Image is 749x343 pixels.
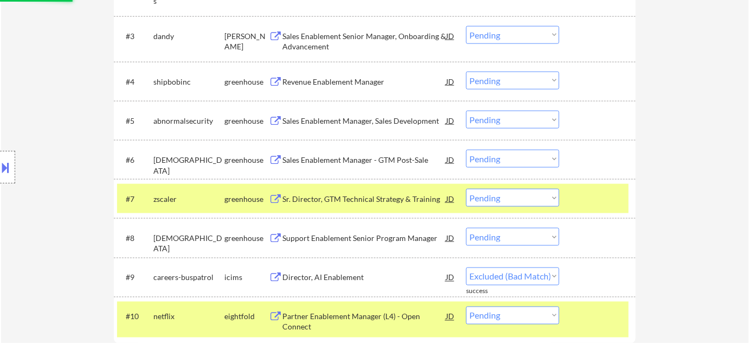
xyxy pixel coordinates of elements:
[445,268,456,287] div: JD
[282,155,446,166] div: Sales Enablement Manager - GTM Post-Sale
[153,272,224,283] div: careers-buspatrol
[153,31,224,42] div: dandy
[282,272,446,283] div: Director, AI Enablement
[282,31,446,52] div: Sales Enablement Senior Manager, Onboarding & Advancement
[445,228,456,247] div: JD
[445,72,456,91] div: JD
[445,307,456,326] div: JD
[224,312,269,322] div: eightfold
[445,26,456,46] div: JD
[224,77,269,87] div: greenhouse
[126,31,145,42] div: #3
[224,31,269,52] div: [PERSON_NAME]
[445,111,456,130] div: JD
[224,116,269,126] div: greenhouse
[126,312,145,322] div: #10
[282,77,446,87] div: Revenue Enablement Manager
[445,150,456,169] div: JD
[282,194,446,205] div: Sr. Director, GTM Technical Strategy & Training
[282,116,446,126] div: Sales Enablement Manager, Sales Development
[224,194,269,205] div: greenhouse
[466,287,509,296] div: success
[126,272,145,283] div: #9
[224,233,269,244] div: greenhouse
[224,155,269,166] div: greenhouse
[224,272,269,283] div: icims
[282,312,446,333] div: Partner Enablement Manager (L4) - Open Connect
[153,312,224,322] div: netflix
[445,189,456,208] div: JD
[282,233,446,244] div: Support Enablement Senior Program Manager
